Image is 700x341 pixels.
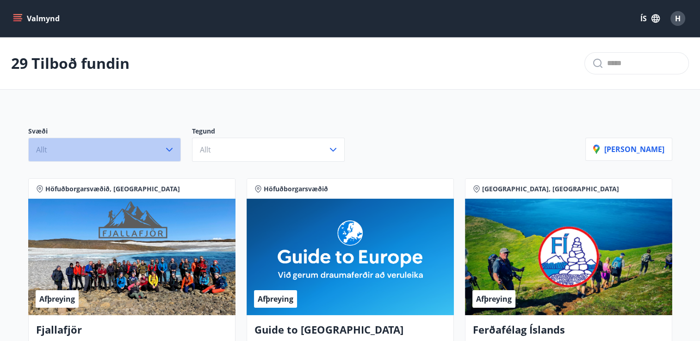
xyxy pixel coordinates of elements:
[45,184,180,194] span: Höfuðborgarsvæðið, [GEOGRAPHIC_DATA]
[200,145,211,155] span: Allt
[667,7,689,30] button: H
[258,294,293,304] span: Afþreying
[482,184,619,194] span: [GEOGRAPHIC_DATA], [GEOGRAPHIC_DATA]
[192,138,345,162] button: Allt
[36,145,47,155] span: Allt
[11,10,63,27] button: menu
[11,53,130,73] p: 29 Tilboð fundin
[264,184,328,194] span: Höfuðborgarsvæðið
[28,138,181,162] button: Allt
[585,138,672,161] button: [PERSON_NAME]
[675,13,681,24] span: H
[593,144,664,154] p: [PERSON_NAME]
[635,10,665,27] button: ÍS
[28,127,192,138] p: Svæði
[476,294,512,304] span: Afþreying
[192,127,356,138] p: Tegund
[39,294,75,304] span: Afþreying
